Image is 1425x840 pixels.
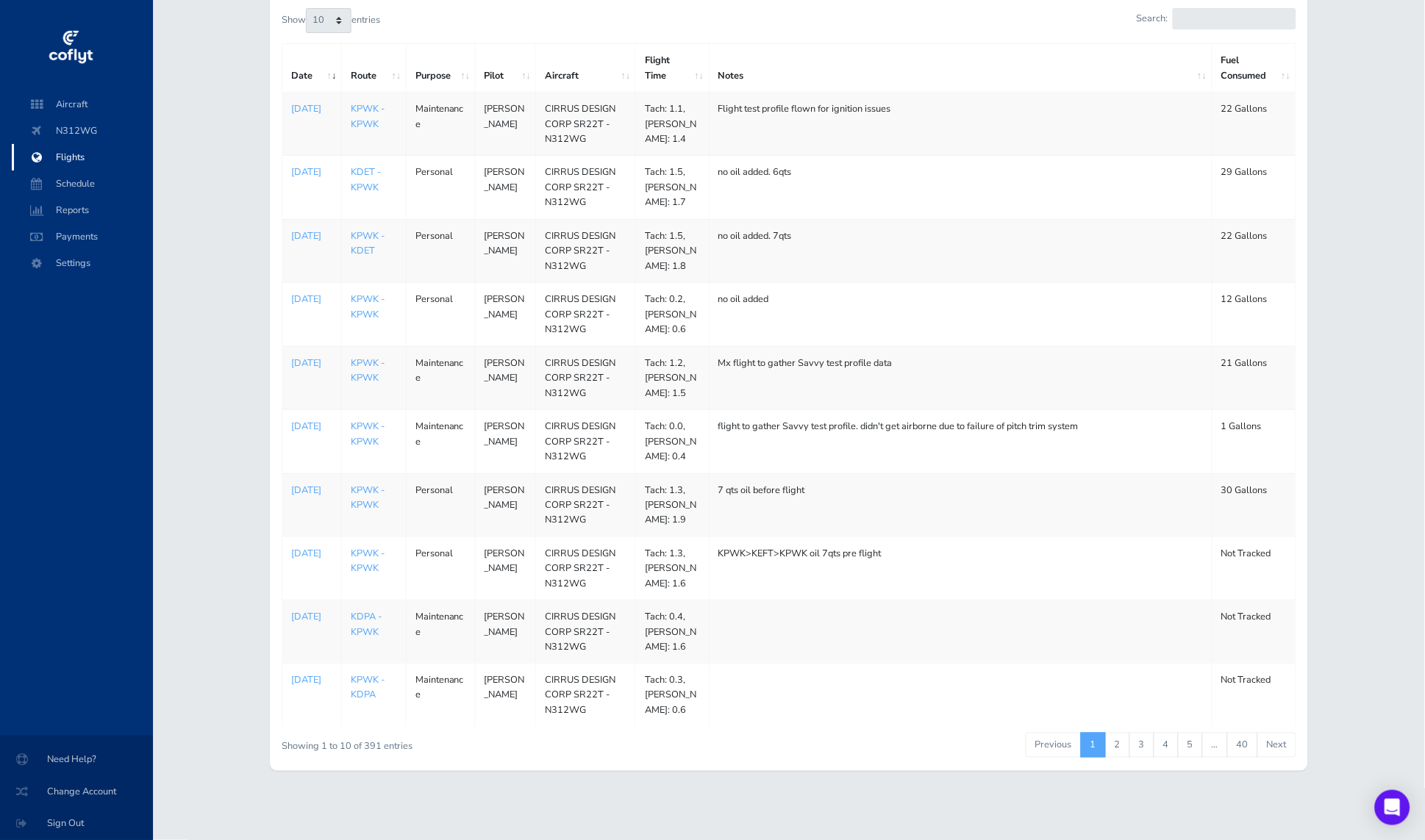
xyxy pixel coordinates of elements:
[1105,733,1130,758] a: 2
[536,410,636,473] td: CIRRUS DESIGN CORP SR22T - N312WG
[536,156,636,219] td: CIRRUS DESIGN CORP SR22T - N312WG
[291,165,332,179] a: [DATE]
[1212,156,1296,219] td: 29 Gallons
[635,44,709,93] th: Flight Time: activate to sort column ascending
[406,600,475,664] td: Maintenance
[306,8,351,33] select: Showentries
[351,229,385,257] a: KPWK - KDET
[341,44,406,93] th: Route: activate to sort column ascending
[351,484,385,511] a: KPWK - KPWK
[635,156,709,219] td: Tach: 1.5, [PERSON_NAME]: 1.7
[475,44,536,93] th: Pilot: activate to sort column ascending
[475,536,536,600] td: [PERSON_NAME]
[475,93,536,156] td: [PERSON_NAME]
[26,118,138,144] span: N312WG
[1212,346,1296,409] td: 21 Gallons
[351,674,385,702] a: KPWK - KDPA
[475,664,536,727] td: [PERSON_NAME]
[635,93,709,156] td: Tach: 1.1, [PERSON_NAME]: 1.4
[709,536,1212,600] td: KPWK>KEFT>KPWK oil 7qts pre flight
[406,44,475,93] th: Purpose: activate to sort column ascending
[351,420,385,448] a: KPWK - KPWK
[635,600,709,664] td: Tach: 0.4, [PERSON_NAME]: 1.6
[26,197,138,223] span: Reports
[1375,790,1410,825] div: Open Intercom Messenger
[351,292,385,320] a: KPWK - KPWK
[26,170,138,197] span: Schedule
[1178,733,1203,758] a: 5
[26,91,138,118] span: Aircraft
[351,547,385,575] a: KPWK - KPWK
[406,410,475,473] td: Maintenance
[709,219,1212,282] td: no oil added. 7qts
[406,219,475,282] td: Personal
[26,144,138,170] span: Flights
[291,229,332,243] a: [DATE]
[1212,536,1296,600] td: Not Tracked
[291,673,332,688] p: [DATE]
[475,410,536,473] td: [PERSON_NAME]
[406,156,475,219] td: Personal
[709,410,1212,473] td: flight to gather Savvy test profile. didn't get airborne due to failure of pitch trim system
[709,44,1212,93] th: Notes: activate to sort column ascending
[1212,664,1296,727] td: Not Tracked
[406,93,475,156] td: Maintenance
[709,283,1212,346] td: no oil added
[709,346,1212,409] td: Mx flight to gather Savvy test profile data
[291,356,332,370] a: [DATE]
[1212,283,1296,346] td: 12 Gallons
[406,283,475,346] td: Personal
[536,44,636,93] th: Aircraft: activate to sort column ascending
[635,536,709,600] td: Tach: 1.3, [PERSON_NAME]: 1.6
[709,473,1212,536] td: 7 qts oil before flight
[1257,733,1296,758] a: Next
[536,600,636,664] td: CIRRUS DESIGN CORP SR22T - N312WG
[291,292,332,306] a: [DATE]
[1212,600,1296,664] td: Not Tracked
[709,93,1212,156] td: Flight test profile flown for ignition issues
[291,483,332,498] a: [DATE]
[1136,8,1296,29] label: Search:
[536,93,636,156] td: CIRRUS DESIGN CORP SR22T - N312WG
[26,250,138,276] span: Settings
[709,156,1212,219] td: no oil added. 6qts
[1212,219,1296,282] td: 22 Gallons
[291,419,332,434] a: [DATE]
[406,536,475,600] td: Personal
[1212,44,1296,93] th: Fuel Consumed: activate to sort column ascending
[635,219,709,282] td: Tach: 1.5, [PERSON_NAME]: 1.8
[18,778,135,805] span: Change Account
[406,473,475,536] td: Personal
[475,283,536,346] td: [PERSON_NAME]
[351,610,382,638] a: KDPA - KPWK
[351,356,385,384] a: KPWK - KPWK
[475,156,536,219] td: [PERSON_NAME]
[1212,93,1296,156] td: 22 Gallons
[1154,733,1179,758] a: 4
[536,473,636,536] td: CIRRUS DESIGN CORP SR22T - N312WG
[1129,733,1154,758] a: 3
[291,101,332,116] a: [DATE]
[536,536,636,600] td: CIRRUS DESIGN CORP SR22T - N312WG
[536,219,636,282] td: CIRRUS DESIGN CORP SR22T - N312WG
[282,44,342,93] th: Date: activate to sort column ascending
[475,473,536,536] td: [PERSON_NAME]
[1081,733,1106,758] a: 1
[291,609,332,624] a: [DATE]
[1227,733,1258,758] a: 40
[635,410,709,473] td: Tach: 0.0, [PERSON_NAME]: 0.4
[406,664,475,727] td: Maintenance
[291,546,332,561] a: [DATE]
[1212,473,1296,536] td: 30 Gallons
[475,600,536,664] td: [PERSON_NAME]
[26,223,138,250] span: Payments
[282,8,380,33] label: Show entries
